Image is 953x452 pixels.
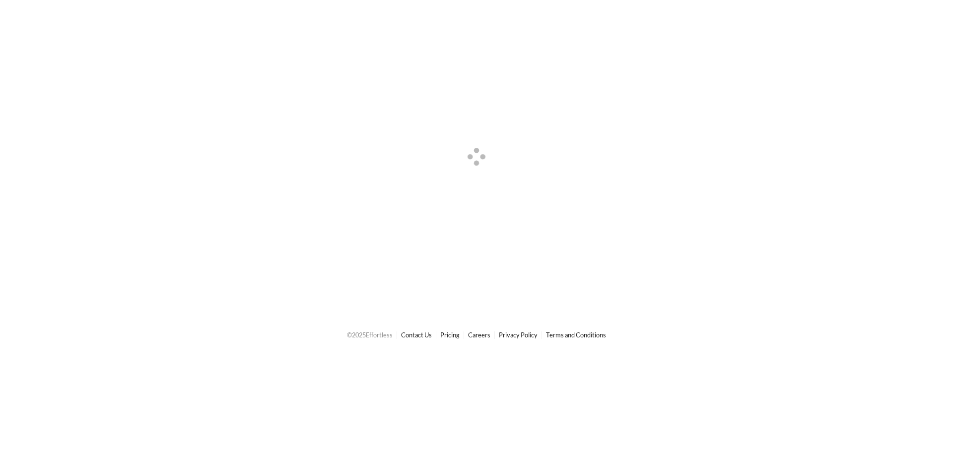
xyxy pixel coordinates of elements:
[440,331,460,339] a: Pricing
[401,331,432,339] a: Contact Us
[499,331,538,339] a: Privacy Policy
[468,331,490,339] a: Careers
[546,331,606,339] a: Terms and Conditions
[347,331,393,339] span: © 2025 Effortless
